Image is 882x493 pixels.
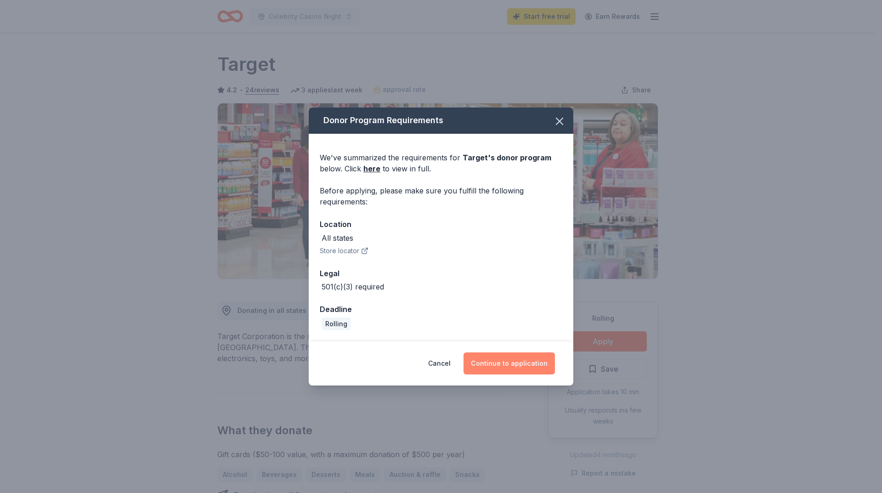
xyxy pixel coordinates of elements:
div: All states [322,232,353,244]
div: Before applying, please make sure you fulfill the following requirements: [320,185,562,207]
button: Continue to application [464,352,555,374]
button: Store locator [320,245,368,256]
span: Target 's donor program [463,153,551,162]
div: 501(c)(3) required [322,281,384,292]
a: here [363,163,380,174]
div: Legal [320,267,562,279]
button: Cancel [428,352,451,374]
div: We've summarized the requirements for below. Click to view in full. [320,152,562,174]
div: Location [320,218,562,230]
div: Rolling [322,317,351,330]
div: Donor Program Requirements [309,108,573,134]
div: Deadline [320,303,562,315]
